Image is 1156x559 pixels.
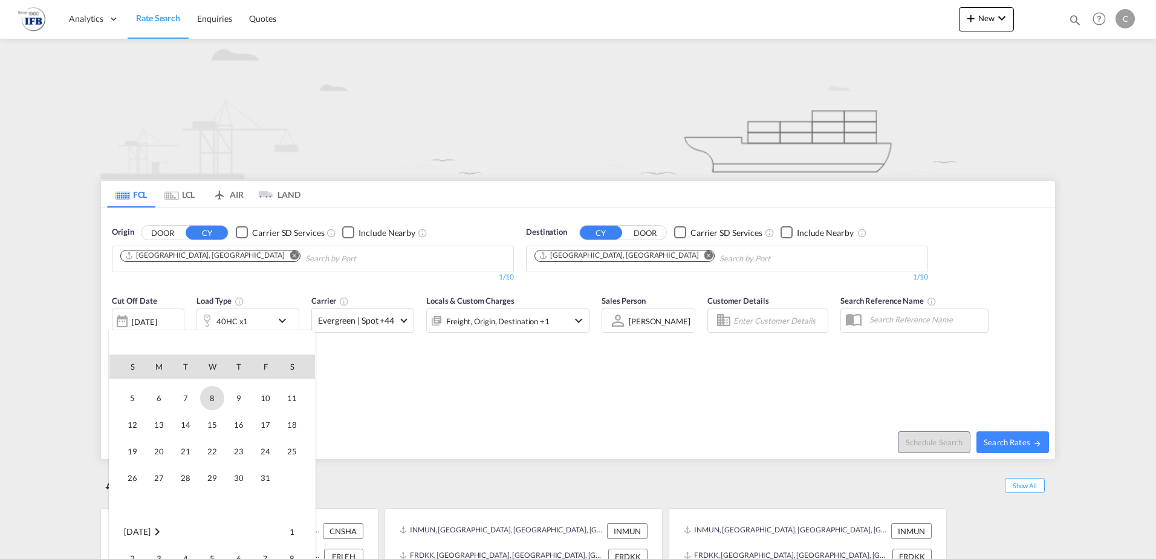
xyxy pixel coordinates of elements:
span: 16 [227,413,251,437]
td: November 2025 [109,518,199,545]
span: 20 [147,439,171,463]
tr: Week undefined [109,491,315,518]
th: S [279,355,315,379]
td: Thursday October 23 2025 [226,438,252,465]
span: 15 [200,413,224,437]
td: Sunday October 5 2025 [109,385,146,411]
span: 26 [120,466,144,490]
th: T [226,355,252,379]
span: 12 [120,413,144,437]
td: Wednesday October 8 2025 [199,385,226,411]
span: 18 [280,413,304,437]
span: 1 [280,520,304,544]
td: Saturday November 1 2025 [279,518,315,545]
td: Wednesday October 22 2025 [199,438,226,465]
span: 17 [253,413,278,437]
td: Saturday October 25 2025 [279,438,315,465]
span: 24 [253,439,278,463]
td: Tuesday October 28 2025 [172,465,199,491]
tr: Week 4 [109,438,315,465]
td: Tuesday October 7 2025 [172,385,199,411]
span: 28 [174,466,198,490]
th: W [199,355,226,379]
span: 10 [253,386,278,410]
span: 9 [227,386,251,410]
td: Thursday October 9 2025 [226,385,252,411]
td: Friday October 10 2025 [252,385,279,411]
td: Tuesday October 14 2025 [172,411,199,438]
span: 19 [120,439,144,463]
td: Wednesday October 29 2025 [199,465,226,491]
span: 29 [200,466,224,490]
td: Saturday October 18 2025 [279,411,315,438]
td: Saturday October 11 2025 [279,385,315,411]
span: 27 [147,466,171,490]
span: 11 [280,386,304,410]
span: 7 [174,386,198,410]
span: 8 [200,386,224,410]
span: 31 [253,466,278,490]
span: 22 [200,439,224,463]
td: Sunday October 26 2025 [109,465,146,491]
td: Monday October 20 2025 [146,438,172,465]
td: Monday October 13 2025 [146,411,172,438]
tr: Week 1 [109,518,315,545]
th: S [109,355,146,379]
td: Thursday October 30 2025 [226,465,252,491]
td: Wednesday October 15 2025 [199,411,226,438]
span: 21 [174,439,198,463]
td: Monday October 27 2025 [146,465,172,491]
span: 23 [227,439,251,463]
th: M [146,355,172,379]
td: Monday October 6 2025 [146,385,172,411]
td: Friday October 17 2025 [252,411,279,438]
tr: Week 3 [109,411,315,438]
span: 30 [227,466,251,490]
td: Thursday October 16 2025 [226,411,252,438]
tr: Week 5 [109,465,315,491]
tr: Week 2 [109,385,315,411]
th: F [252,355,279,379]
td: Sunday October 12 2025 [109,411,146,438]
span: [DATE] [124,526,150,537]
span: 6 [147,386,171,410]
td: Sunday October 19 2025 [109,438,146,465]
td: Tuesday October 21 2025 [172,438,199,465]
span: 13 [147,413,171,437]
td: Friday October 24 2025 [252,438,279,465]
span: 25 [280,439,304,463]
span: 14 [174,413,198,437]
th: T [172,355,199,379]
span: 5 [120,386,144,410]
td: Friday October 31 2025 [252,465,279,491]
